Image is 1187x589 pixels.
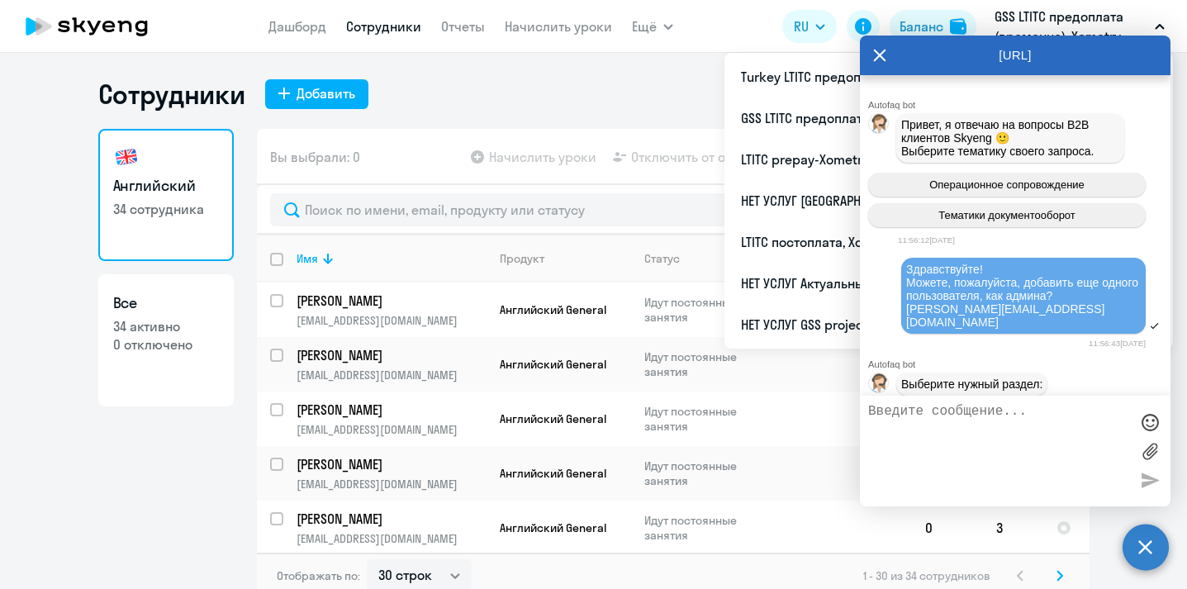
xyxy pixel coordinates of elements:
[98,274,234,406] a: Все34 активно0 отключено
[505,18,612,35] a: Начислить уроки
[441,18,485,35] a: Отчеты
[270,193,1076,226] input: Поиск по имени, email, продукту или статусу
[297,251,486,266] div: Имя
[297,368,486,382] p: [EMAIL_ADDRESS][DOMAIN_NAME]
[297,477,486,492] p: [EMAIL_ADDRESS][DOMAIN_NAME]
[297,83,355,103] div: Добавить
[898,235,955,245] time: 11:56:12[DATE]
[644,458,757,488] p: Идут постоянные занятия
[644,251,757,266] div: Статус
[632,17,657,36] span: Ещё
[632,10,673,43] button: Ещё
[983,501,1043,555] td: 3
[1137,439,1162,463] label: Лимит 10 файлов
[265,79,368,109] button: Добавить
[724,53,1173,349] ul: Ещё
[912,501,983,555] td: 0
[297,531,486,546] p: [EMAIL_ADDRESS][DOMAIN_NAME]
[950,18,966,35] img: balance
[868,203,1146,227] button: Тематики документооборот
[900,17,943,36] div: Баланс
[644,251,680,266] div: Статус
[297,510,486,528] a: [PERSON_NAME]
[297,346,483,364] p: [PERSON_NAME]
[869,114,890,138] img: bot avatar
[113,175,219,197] h3: Английский
[113,335,219,354] p: 0 отключено
[901,378,1042,391] span: Выберите нужный раздел:
[500,357,606,372] span: Английский General
[938,209,1075,221] span: Тематики документооборот
[297,251,318,266] div: Имя
[500,466,606,481] span: Английский General
[863,568,990,583] span: 1 - 30 из 34 сотрудников
[901,118,1094,158] span: Привет, я отвечаю на вопросы B2B клиентов Skyeng 🙂 Выберите тематику своего запроса.
[270,147,360,167] span: Вы выбрали: 0
[500,520,606,535] span: Английский General
[297,346,486,364] a: [PERSON_NAME]
[869,373,890,397] img: bot avatar
[297,292,483,310] p: [PERSON_NAME]
[868,100,1170,110] div: Autofaq bot
[1089,339,1146,348] time: 11:56:43[DATE]
[113,200,219,218] p: 34 сотрудника
[297,455,483,473] p: [PERSON_NAME]
[113,144,140,170] img: english
[297,401,483,419] p: [PERSON_NAME]
[113,317,219,335] p: 34 активно
[500,251,544,266] div: Продукт
[277,568,360,583] span: Отображать по:
[98,129,234,261] a: Английский34 сотрудника
[500,302,606,317] span: Английский General
[986,7,1173,46] button: GSS LTITC предоплата (временно), Xometry Europe GmbH
[890,10,976,43] button: Балансbalance
[644,295,757,325] p: Идут постоянные занятия
[297,422,486,437] p: [EMAIL_ADDRESS][DOMAIN_NAME]
[113,292,219,314] h3: Все
[644,349,757,379] p: Идут постоянные занятия
[929,178,1085,191] span: Операционное сопровождение
[644,404,757,434] p: Идут постоянные занятия
[868,173,1146,197] button: Операционное сопровождение
[906,263,1142,329] span: Здравствуйте! Можете, пожалуйста, добавить еще одного пользователя, как админа? [PERSON_NAME][EMA...
[297,510,483,528] p: [PERSON_NAME]
[297,292,486,310] a: [PERSON_NAME]
[297,455,486,473] a: [PERSON_NAME]
[500,251,630,266] div: Продукт
[297,401,486,419] a: [PERSON_NAME]
[268,18,326,35] a: Дашборд
[346,18,421,35] a: Сотрудники
[868,359,1170,369] div: Autofaq bot
[98,78,245,111] h1: Сотрудники
[782,10,837,43] button: RU
[644,513,757,543] p: Идут постоянные занятия
[297,313,486,328] p: [EMAIL_ADDRESS][DOMAIN_NAME]
[995,7,1148,46] p: GSS LTITC предоплата (временно), Xometry Europe GmbH
[794,17,809,36] span: RU
[500,411,606,426] span: Английский General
